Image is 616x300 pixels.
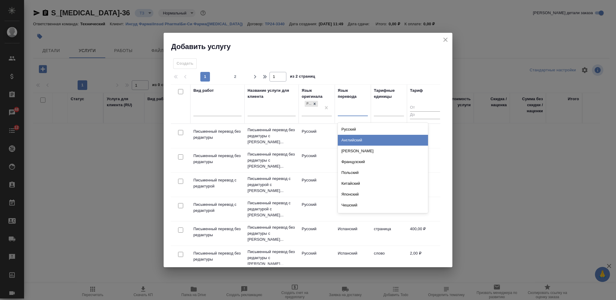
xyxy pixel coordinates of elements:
p: Письменный перевод без редактуры с [PERSON_NAME]... [248,127,296,145]
td: Испанский [335,247,371,268]
td: Русский [299,174,335,195]
p: Письменный перевод с редактурой с [PERSON_NAME]... [248,176,296,194]
p: Письменный перевод с редактурой [193,177,242,189]
p: Письменный перевод без редактуры с [PERSON_NAME]... [248,151,296,169]
td: Русский [299,150,335,171]
div: Язык перевода [338,88,368,100]
p: Письменный перевод с редактурой с [PERSON_NAME]... [248,200,296,218]
span: из 2 страниц [290,73,315,82]
p: Письменный перевод без редактуры [193,250,242,262]
p: Письменный перевод без редактуры [193,226,242,238]
td: 400,00 ₽ [407,223,443,244]
div: Китайский [338,178,428,189]
div: Русский [338,124,428,135]
div: Название услуги для клиента [248,88,296,100]
td: слово [371,247,407,268]
td: Русский [299,223,335,244]
input: До [410,111,440,119]
td: Русский [299,247,335,268]
div: Вид работ [193,88,214,94]
h2: Добавить услугу [171,42,452,51]
div: Чешский [338,200,428,211]
div: Тариф [410,88,423,94]
div: Польский [338,167,428,178]
div: Язык оригинала [302,88,332,100]
td: Испанский [335,199,371,220]
div: Тарифные единицы [374,88,404,100]
p: Письменный перевод без редактуры [193,128,242,141]
button: close [441,35,450,44]
td: 2,00 ₽ [407,247,443,268]
div: Японский [338,189,428,200]
td: Испанский [335,223,371,244]
td: Русский [299,199,335,220]
div: [PERSON_NAME] [338,146,428,156]
div: Английский [338,135,428,146]
div: Сербский [338,211,428,221]
p: Письменный перевод без редактуры [193,153,242,165]
td: страница [371,223,407,244]
span: 2 [230,74,240,80]
button: 2 [230,72,240,82]
td: Английский [335,150,371,171]
p: Письменный перевод с редактурой [193,202,242,214]
div: Русский [304,100,319,108]
td: Испанский [335,174,371,195]
input: От [410,104,440,112]
p: Письменный перевод без редактуры с [PERSON_NAME]... [248,224,296,243]
p: Письменный перевод без редактуры с [PERSON_NAME]... [248,249,296,267]
td: Английский [335,125,371,147]
div: Русский [305,101,311,107]
td: Русский [299,125,335,147]
div: Французский [338,156,428,167]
